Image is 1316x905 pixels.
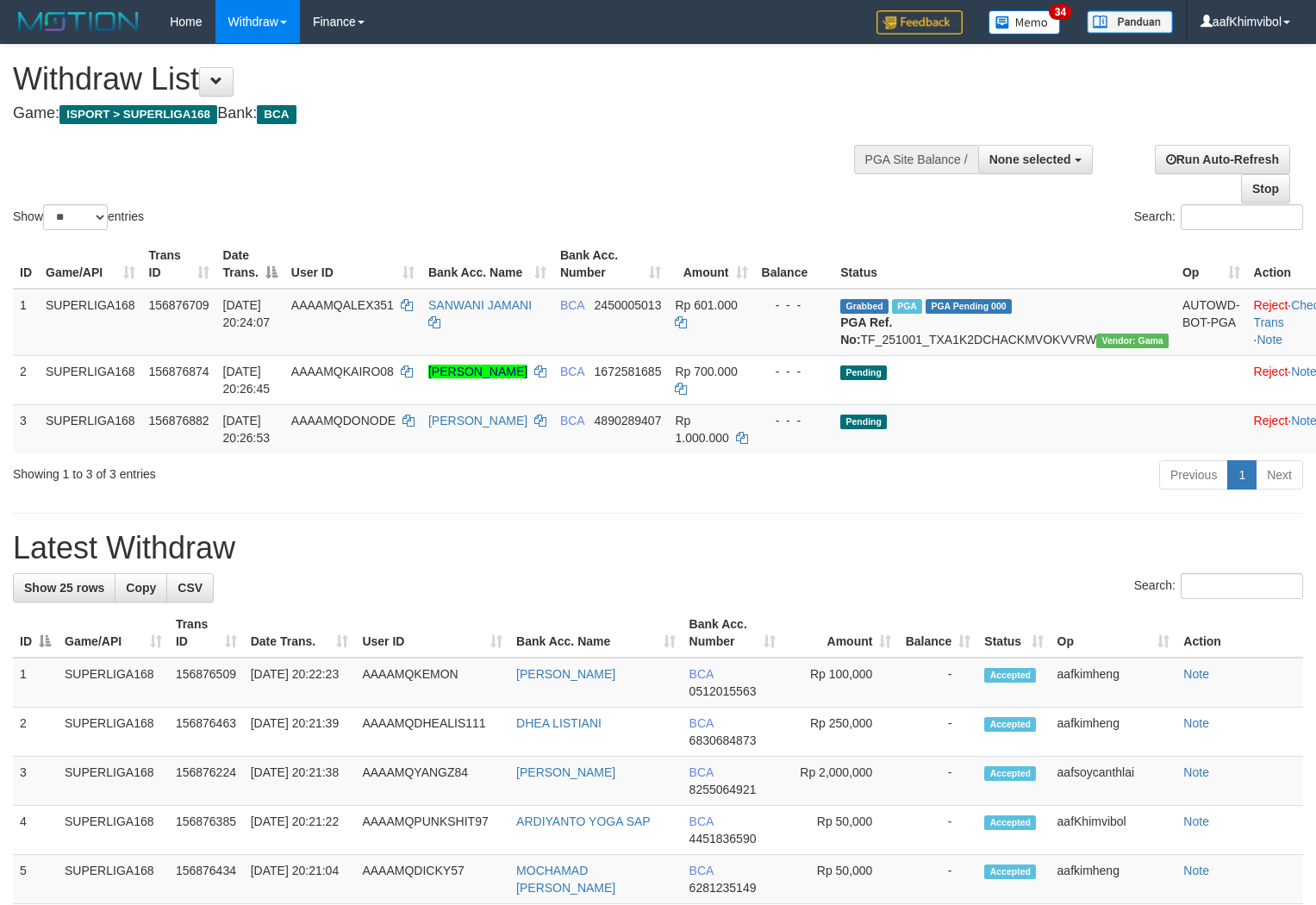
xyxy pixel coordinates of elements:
td: 5 [13,855,58,904]
td: SUPERLIGA168 [58,806,169,855]
span: None selected [989,153,1071,166]
td: Rp 50,000 [783,806,898,855]
span: BCA [257,105,296,124]
td: SUPERLIGA168 [39,404,142,453]
th: Op: activate to sort column ascending [1176,240,1247,289]
th: ID: activate to sort column descending [13,609,58,658]
span: [DATE] 20:24:07 [223,298,271,329]
th: Action [1176,609,1303,658]
a: Copy [115,573,167,602]
td: aafkimheng [1051,708,1177,757]
td: [DATE] 20:21:04 [244,855,356,904]
span: AAAAMQALEX351 [291,298,394,312]
span: Grabbed [840,299,889,314]
span: Copy 0512015563 to clipboard [689,684,757,698]
a: Note [1257,333,1282,346]
td: SUPERLIGA168 [58,708,169,757]
td: 156876385 [169,806,244,855]
span: 156876882 [149,414,209,428]
img: Feedback.jpg [876,10,963,34]
a: Note [1183,667,1209,681]
img: MOTION_logo.png [13,9,144,34]
td: aafKhimvibol [1051,806,1177,855]
th: Balance [755,240,834,289]
span: Copy 6830684873 to clipboard [689,733,757,747]
th: Bank Acc. Number: activate to sort column ascending [683,609,783,658]
span: AAAAMQDONODE [291,414,396,428]
td: 1 [13,658,58,708]
span: Vendor URL: https://trx31.1velocity.biz [1096,334,1169,348]
td: Rp 100,000 [783,658,898,708]
td: AAAAMQDHEALIS111 [355,708,509,757]
td: AAAAMQDICKY57 [355,855,509,904]
td: Rp 250,000 [783,708,898,757]
span: 34 [1049,4,1072,20]
span: Copy 2450005013 to clipboard [595,298,662,312]
th: Bank Acc. Number: activate to sort column ascending [553,240,669,289]
td: SUPERLIGA168 [58,855,169,904]
a: Run Auto-Refresh [1155,145,1290,174]
td: [DATE] 20:21:22 [244,806,356,855]
th: Game/API: activate to sort column ascending [39,240,142,289]
span: 156876874 [149,365,209,378]
td: [DATE] 20:21:39 [244,708,356,757]
label: Show entries [13,204,144,230]
span: Pending [840,415,887,429]
span: Copy 6281235149 to clipboard [689,881,757,895]
a: [PERSON_NAME] [516,667,615,681]
td: SUPERLIGA168 [39,355,142,404]
th: Trans ID: activate to sort column ascending [169,609,244,658]
span: PGA Pending [926,299,1012,314]
span: BCA [689,814,714,828]
span: Accepted [984,668,1036,683]
td: 1 [13,289,39,356]
div: - - - [762,296,827,314]
td: SUPERLIGA168 [58,658,169,708]
th: Amount: activate to sort column ascending [783,609,898,658]
td: 156876509 [169,658,244,708]
span: Rp 601.000 [675,298,737,312]
a: Note [1183,716,1209,730]
a: Show 25 rows [13,573,115,602]
td: - [898,806,977,855]
span: Copy 4451836590 to clipboard [689,832,757,846]
td: AAAAMQPUNKSHIT97 [355,806,509,855]
span: BCA [689,716,714,730]
td: TF_251001_TXA1K2DCHACKMVOKVVRW [833,289,1176,356]
a: Reject [1254,414,1288,428]
td: 2 [13,355,39,404]
th: User ID: activate to sort column ascending [284,240,421,289]
span: BCA [689,765,714,779]
td: SUPERLIGA168 [39,289,142,356]
a: Note [1183,864,1209,877]
a: DHEA LISTIANI [516,716,602,730]
th: Status: activate to sort column ascending [977,609,1050,658]
span: Rp 700.000 [675,365,737,378]
td: aafkimheng [1051,658,1177,708]
a: CSV [166,573,214,602]
td: - [898,658,977,708]
span: CSV [178,581,203,595]
th: Amount: activate to sort column ascending [668,240,754,289]
td: 2 [13,708,58,757]
td: - [898,855,977,904]
th: Date Trans.: activate to sort column ascending [244,609,356,658]
td: 4 [13,806,58,855]
span: Accepted [984,864,1036,879]
span: Show 25 rows [24,581,104,595]
td: - [898,757,977,806]
a: [PERSON_NAME] [428,365,527,378]
td: AAAAMQKEMON [355,658,509,708]
td: [DATE] 20:21:38 [244,757,356,806]
h1: Latest Withdraw [13,531,1303,565]
td: Rp 2,000,000 [783,757,898,806]
a: Note [1183,814,1209,828]
label: Search: [1134,204,1303,230]
span: BCA [560,365,584,378]
th: Balance: activate to sort column ascending [898,609,977,658]
span: Copy [126,581,156,595]
span: AAAAMQKAIRO08 [291,365,394,378]
td: AAAAMQYANGZ84 [355,757,509,806]
label: Search: [1134,573,1303,599]
button: None selected [978,145,1093,174]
